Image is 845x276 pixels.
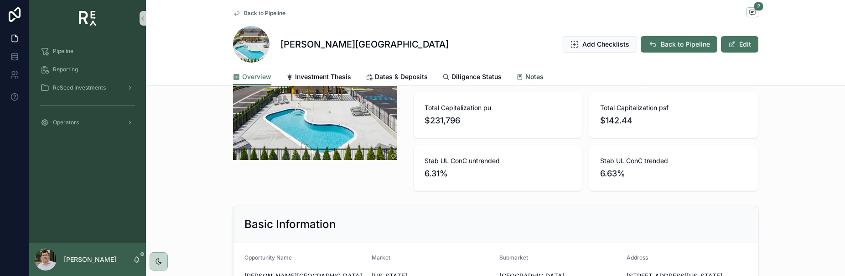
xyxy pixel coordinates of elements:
[366,69,428,87] a: Dates & Deposits
[242,72,271,81] span: Overview
[451,72,502,81] span: Diligence Status
[233,10,285,17] a: Back to Pipeline
[244,254,292,261] span: Opportunity Name
[280,38,449,51] h1: [PERSON_NAME][GEOGRAPHIC_DATA]
[375,72,428,81] span: Dates & Deposits
[286,69,351,87] a: Investment Thesis
[627,254,648,261] span: Address
[525,72,544,81] span: Notes
[600,114,747,127] span: $142.44
[35,80,140,96] a: ReSeed Investments
[425,156,571,165] span: Stab UL ConC untrended
[244,10,285,17] span: Back to Pipeline
[641,36,717,53] button: Back to Pipeline
[425,103,571,112] span: Total Capitalization pu
[53,66,78,73] span: Reporting
[425,167,571,180] span: 6.31%
[499,254,528,261] span: Submarket
[600,103,747,112] span: Total Capitalization psf
[747,7,758,19] button: 2
[295,72,351,81] span: Investment Thesis
[600,156,747,165] span: Stab UL ConC trended
[425,114,571,127] span: $231,796
[64,255,116,264] p: [PERSON_NAME]
[35,61,140,78] a: Reporting
[600,167,747,180] span: 6.63%
[53,119,79,126] span: Operators
[79,11,97,26] img: App logo
[53,48,73,55] span: Pipeline
[661,40,710,49] span: Back to Pipeline
[233,69,271,86] a: Overview
[29,37,146,243] div: scrollable content
[53,84,106,91] span: ReSeed Investments
[721,36,758,53] button: Edit
[233,50,397,160] img: 2a0b8a83-9b40-4974-95a6-9219423350fb-baldwin-square-townhomes-lake-orion-mi-pool-(1).jpg
[562,36,637,53] button: Add Checklists
[754,2,763,11] span: 2
[35,114,140,131] a: Operators
[442,69,502,87] a: Diligence Status
[372,254,390,261] span: Market
[35,43,140,59] a: Pipeline
[244,217,336,232] h2: Basic Information
[516,69,544,87] a: Notes
[582,40,629,49] span: Add Checklists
